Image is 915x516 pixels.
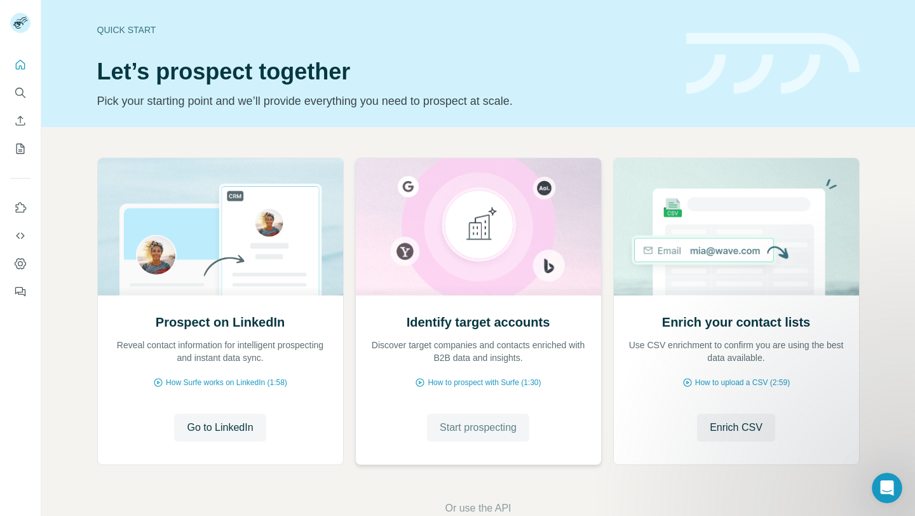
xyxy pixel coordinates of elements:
[662,313,810,331] h2: Enrich your contact lists
[355,158,602,295] img: Identify target accounts
[686,33,860,95] img: banner
[156,313,285,331] h2: Prospect on LinkedIn
[10,137,30,160] button: My lists
[10,252,30,275] button: Dashboard
[428,377,541,388] span: How to prospect with Surfe (1:30)
[872,473,902,503] iframe: Intercom live chat
[166,377,287,388] span: How Surfe works on LinkedIn (1:58)
[427,414,529,442] button: Start prospecting
[10,109,30,132] button: Enrich CSV
[407,313,550,331] h2: Identify target accounts
[710,420,762,435] span: Enrich CSV
[445,501,511,516] button: Or use the API
[440,420,517,435] span: Start prospecting
[174,414,266,442] button: Go to LinkedIn
[369,339,588,364] p: Discover target companies and contacts enriched with B2B data and insights.
[111,339,330,364] p: Reveal contact information for intelligent prospecting and instant data sync.
[187,420,253,435] span: Go to LinkedIn
[695,377,790,388] span: How to upload a CSV (2:59)
[613,158,860,295] img: Enrich your contact lists
[10,280,30,303] button: Feedback
[97,24,671,36] div: Quick start
[697,414,775,442] button: Enrich CSV
[10,224,30,247] button: Use Surfe API
[627,339,846,364] p: Use CSV enrichment to confirm you are using the best data available.
[97,59,671,85] h1: Let’s prospect together
[10,81,30,104] button: Search
[97,92,671,110] p: Pick your starting point and we’ll provide everything you need to prospect at scale.
[97,158,344,295] img: Prospect on LinkedIn
[10,53,30,76] button: Quick start
[10,196,30,219] button: Use Surfe on LinkedIn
